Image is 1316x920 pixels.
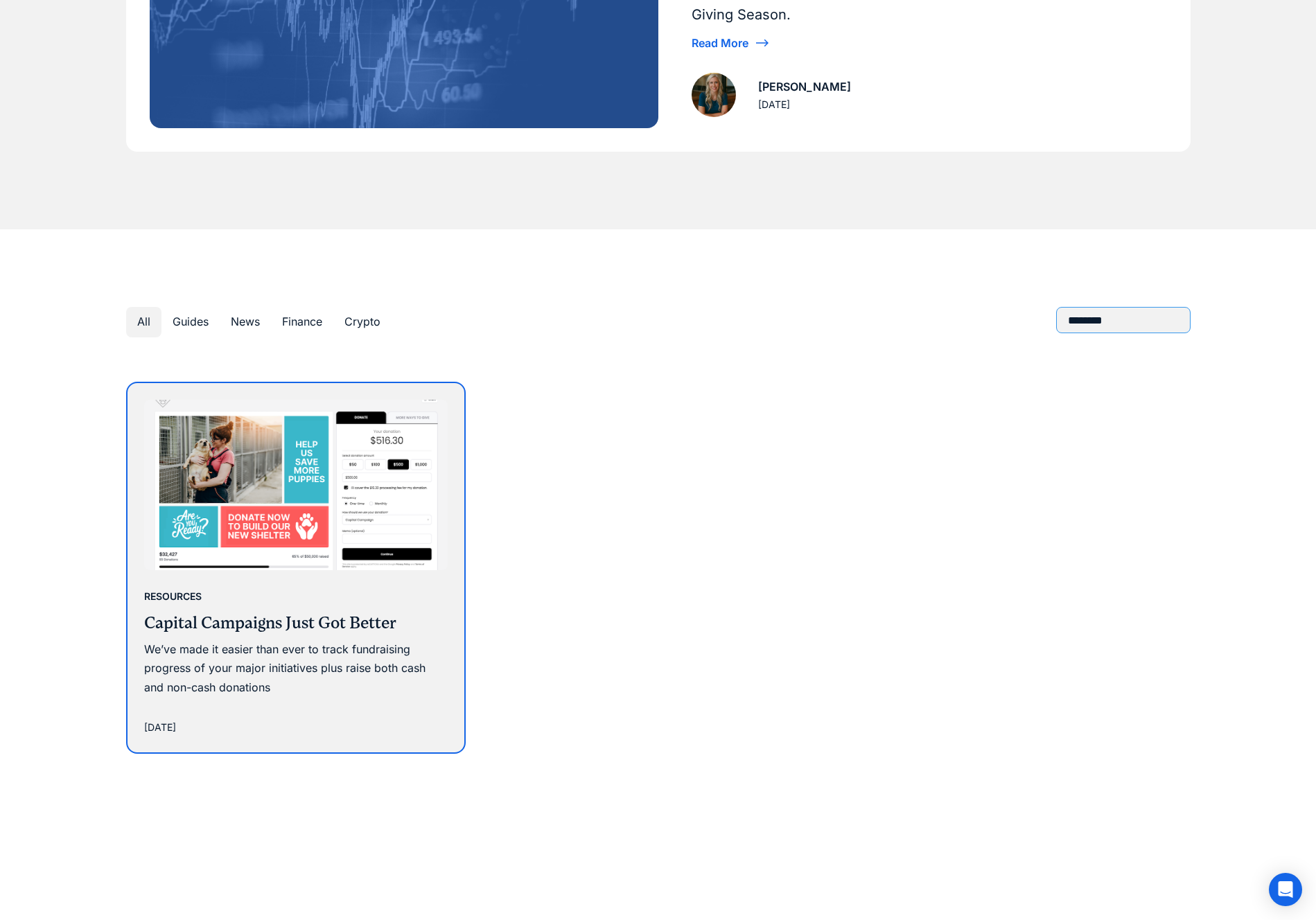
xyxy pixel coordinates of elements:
[1056,307,1191,333] form: Blog Search
[144,612,448,635] h3: Capital Campaigns Just Got Better
[128,383,465,752] a: ResourcesCapital Campaigns Just Got BetterWe’ve made it easier than ever to track fundraising pro...
[692,37,748,48] div: Read More
[231,312,260,331] div: News
[344,312,380,331] div: Crypto
[282,312,322,331] div: Finance
[758,96,790,113] div: [DATE]
[144,640,448,697] div: We’ve made it easier than ever to track fundraising progress of your major initiatives plus raise...
[144,588,202,605] div: Resources
[137,312,150,331] div: All
[173,312,209,331] div: Guides
[758,78,851,96] div: [PERSON_NAME]
[144,719,176,736] div: [DATE]
[1269,873,1302,906] div: Open Intercom Messenger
